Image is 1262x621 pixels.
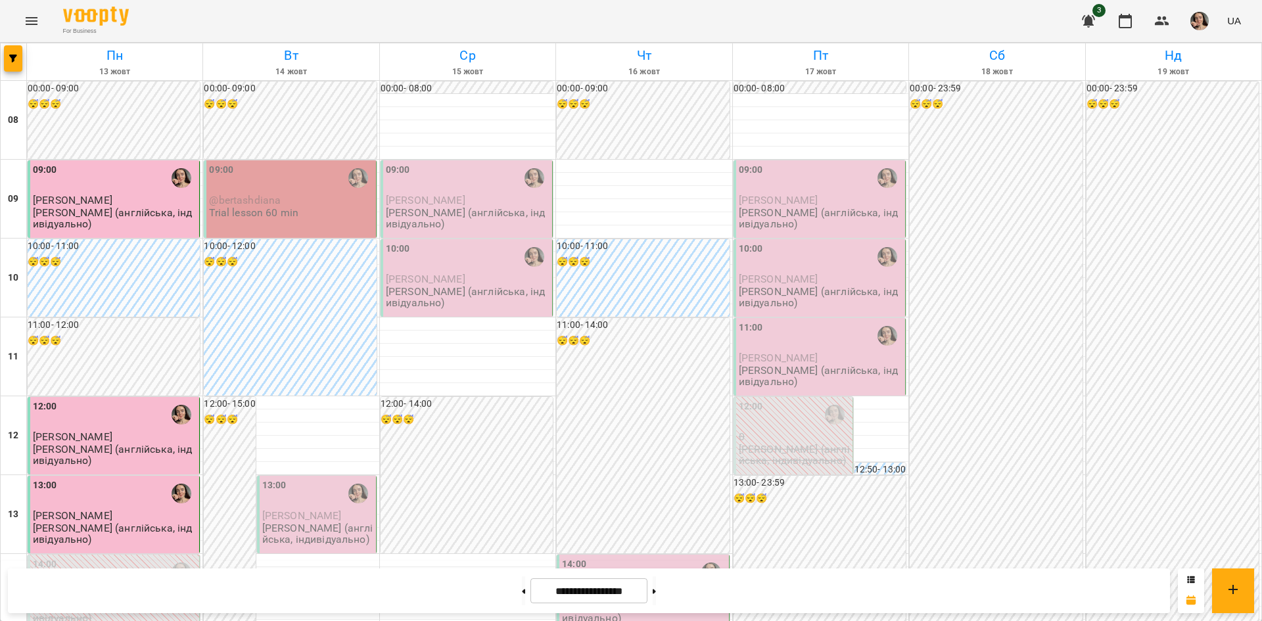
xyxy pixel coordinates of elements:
h6: 08 [8,113,18,127]
h6: Пт [735,45,906,66]
h6: 00:00 - 23:59 [1087,81,1259,96]
h6: 00:00 - 09:00 [28,81,200,96]
label: 09:00 [386,163,410,177]
h6: 17 жовт [735,66,906,78]
label: 12:00 [739,400,763,414]
h6: 😴😴😴 [557,255,729,269]
h6: 13 жовт [29,66,200,78]
img: Крикун Анна (а) [825,405,845,425]
p: [PERSON_NAME] (англійська, індивідуально) [33,207,197,230]
h6: 19 жовт [1088,66,1259,78]
span: [PERSON_NAME] [739,352,818,364]
h6: 😴😴😴 [28,255,200,269]
span: @bertashdiana [209,194,281,206]
h6: 14 жовт [205,66,377,78]
h6: 15 жовт [382,66,553,78]
img: Крикун Анна (а) [525,247,544,267]
h6: 😴😴😴 [204,97,376,112]
h6: Нд [1088,45,1259,66]
label: 10:00 [386,242,410,256]
img: Крикун Анна (а) [172,484,191,503]
span: 3 [1092,4,1106,17]
label: 12:00 [33,400,57,414]
h6: 12:00 - 14:00 [381,397,553,411]
label: 14:00 [33,557,57,572]
p: [PERSON_NAME] (англійська, індивідуально) [739,365,902,388]
h6: 13 [8,507,18,522]
label: 14:00 [562,557,586,572]
h6: 😴😴😴 [557,97,729,112]
label: 10:00 [739,242,763,256]
h6: 😴😴😴 [1087,97,1259,112]
img: Крикун Анна (а) [525,168,544,188]
h6: 😴😴😴 [28,97,200,112]
div: Крикун Анна (а) [877,168,897,188]
h6: 00:00 - 09:00 [557,81,729,96]
h6: 00:00 - 08:00 [381,81,553,96]
p: [PERSON_NAME] (англійська, індивідуально) [386,207,549,230]
h6: 😴😴😴 [204,413,255,427]
h6: 10:00 - 11:00 [557,239,729,254]
img: Крикун Анна (а) [877,326,897,346]
h6: Пн [29,45,200,66]
h6: 12 [8,428,18,443]
p: 0 [739,431,850,442]
span: [PERSON_NAME] [386,194,465,206]
p: [PERSON_NAME] (англійська, індивідуально) [739,444,850,467]
label: 09:00 [209,163,233,177]
button: Menu [16,5,47,37]
img: aaa0aa5797c5ce11638e7aad685b53dd.jpeg [1190,12,1209,30]
h6: 11 [8,350,18,364]
img: Крикун Анна (а) [348,168,368,188]
h6: 11:00 - 12:00 [28,318,200,333]
label: 11:00 [739,321,763,335]
h6: 😴😴😴 [204,255,376,269]
h6: 09 [8,192,18,206]
span: [PERSON_NAME] [33,509,112,522]
p: [PERSON_NAME] (англійська, індивідуально) [33,444,197,467]
h6: 10 [8,271,18,285]
span: [PERSON_NAME] [386,273,465,285]
h6: 10:00 - 12:00 [204,239,376,254]
p: [PERSON_NAME] (англійська, індивідуально) [33,522,197,545]
h6: Сб [911,45,1083,66]
h6: Вт [205,45,377,66]
h6: 😴😴😴 [910,97,1082,112]
img: Крикун Анна (а) [172,405,191,425]
h6: Ср [382,45,553,66]
h6: 16 жовт [558,66,730,78]
button: UA [1222,9,1246,33]
span: For Business [63,27,129,35]
span: UA [1227,14,1241,28]
p: [PERSON_NAME] (англійська, індивідуально) [386,286,549,309]
p: [PERSON_NAME] (англійська, індивідуально) [262,522,373,545]
label: 13:00 [262,478,287,493]
img: Крикун Анна (а) [877,247,897,267]
p: [PERSON_NAME] (англійська, індивідуально) [739,286,902,309]
label: 09:00 [33,163,57,177]
p: Trial lesson 60 min [209,207,298,218]
span: [PERSON_NAME] [33,430,112,443]
h6: 00:00 - 08:00 [734,81,906,96]
h6: 11:00 - 14:00 [557,318,729,333]
span: [PERSON_NAME] [739,273,818,285]
span: [PERSON_NAME] [33,194,112,206]
h6: 00:00 - 23:59 [910,81,1082,96]
h6: 18 жовт [911,66,1083,78]
h6: 13:00 - 23:59 [734,476,906,490]
span: [PERSON_NAME] [739,194,818,206]
h6: 😴😴😴 [381,413,553,427]
label: 13:00 [33,478,57,493]
h6: 10:00 - 11:00 [28,239,200,254]
img: Крикун Анна (а) [172,168,191,188]
h6: 😴😴😴 [734,492,906,506]
p: [PERSON_NAME] (англійська, індивідуально) [739,207,902,230]
h6: 12:50 - 13:00 [854,463,906,477]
